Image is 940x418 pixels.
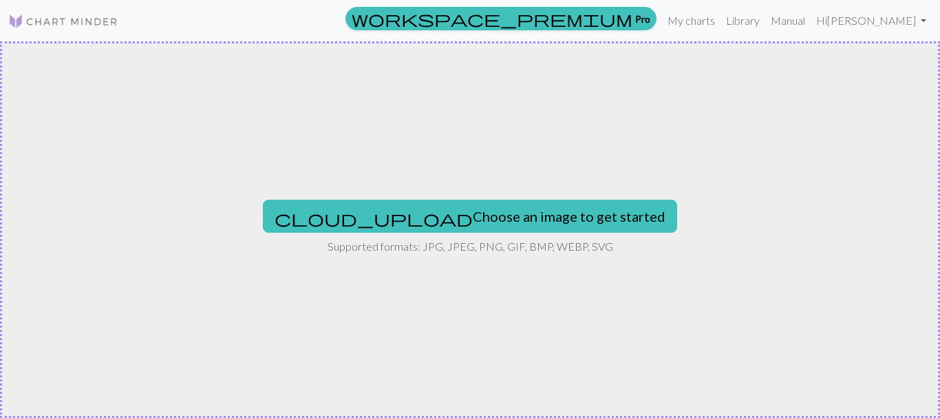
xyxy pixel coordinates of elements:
[352,9,632,28] span: workspace_premium
[811,7,932,34] a: Hi[PERSON_NAME]
[345,7,656,30] a: Pro
[662,7,720,34] a: My charts
[263,200,677,233] button: Choose an image to get started
[8,13,118,30] img: Logo
[720,7,765,34] a: Library
[328,238,613,255] p: Supported formats: JPG, JPEG, PNG, GIF, BMP, WEBP, SVG
[765,7,811,34] a: Manual
[275,209,473,228] span: cloud_upload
